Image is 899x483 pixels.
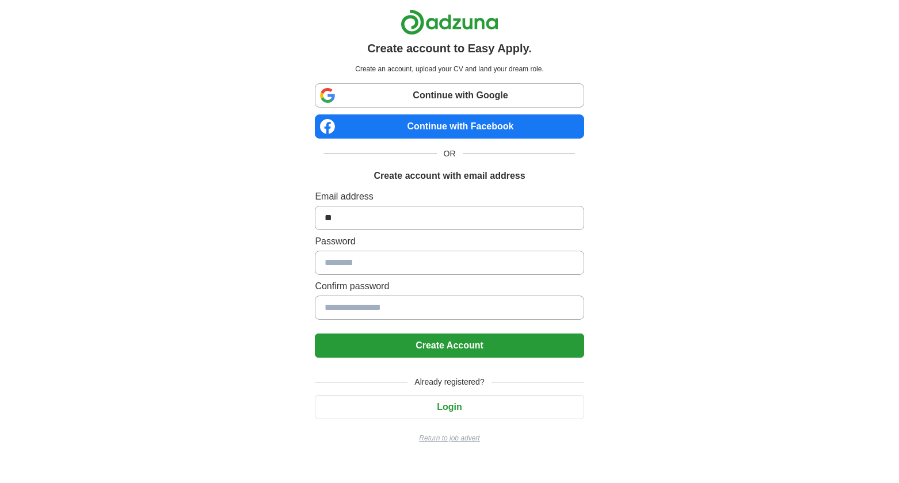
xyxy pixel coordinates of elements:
[374,169,525,183] h1: Create account with email address
[407,376,491,388] span: Already registered?
[315,279,584,293] label: Confirm password
[315,235,584,248] label: Password
[315,333,584,358] button: Create Account
[437,148,463,160] span: OR
[315,190,584,204] label: Email address
[315,395,584,419] button: Login
[315,402,584,412] a: Login
[317,64,581,74] p: Create an account, upload your CV and land your dream role.
[315,83,584,108] a: Continue with Google
[315,114,584,139] a: Continue with Facebook
[367,40,532,57] h1: Create account to Easy Apply.
[401,9,498,35] img: Adzuna logo
[315,433,584,443] a: Return to job advert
